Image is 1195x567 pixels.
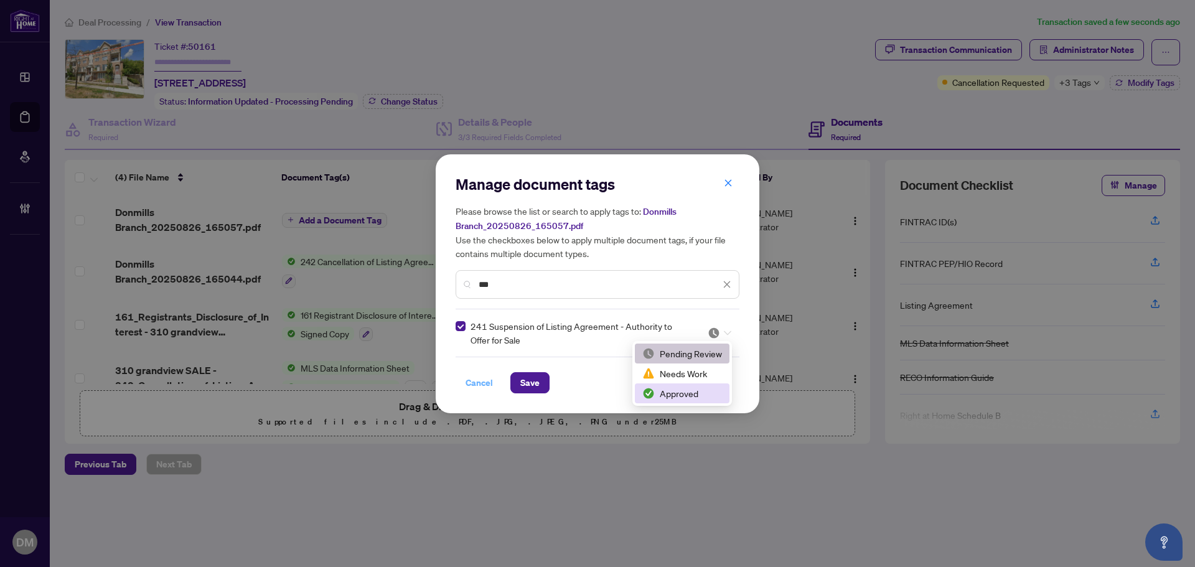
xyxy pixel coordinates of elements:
span: 241 Suspension of Listing Agreement - Authority to Offer for Sale [471,319,693,347]
button: Open asap [1145,523,1183,561]
div: Pending Review [642,347,722,360]
button: Save [510,372,550,393]
span: Cancel [466,373,493,393]
div: Pending Review [635,344,729,363]
img: status [708,327,720,339]
img: status [642,367,655,380]
span: close [724,179,733,187]
div: Needs Work [635,363,729,383]
div: Approved [642,387,722,400]
h2: Manage document tags [456,174,739,194]
button: Cancel [456,372,503,393]
span: close [723,280,731,289]
img: status [642,347,655,360]
div: Approved [635,383,729,403]
span: Pending Review [708,327,731,339]
h5: Please browse the list or search to apply tags to: Use the checkboxes below to apply multiple doc... [456,204,739,260]
span: Save [520,373,540,393]
img: status [642,387,655,400]
span: Donmills Branch_20250826_165057.pdf [456,206,677,232]
div: Needs Work [642,367,722,380]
